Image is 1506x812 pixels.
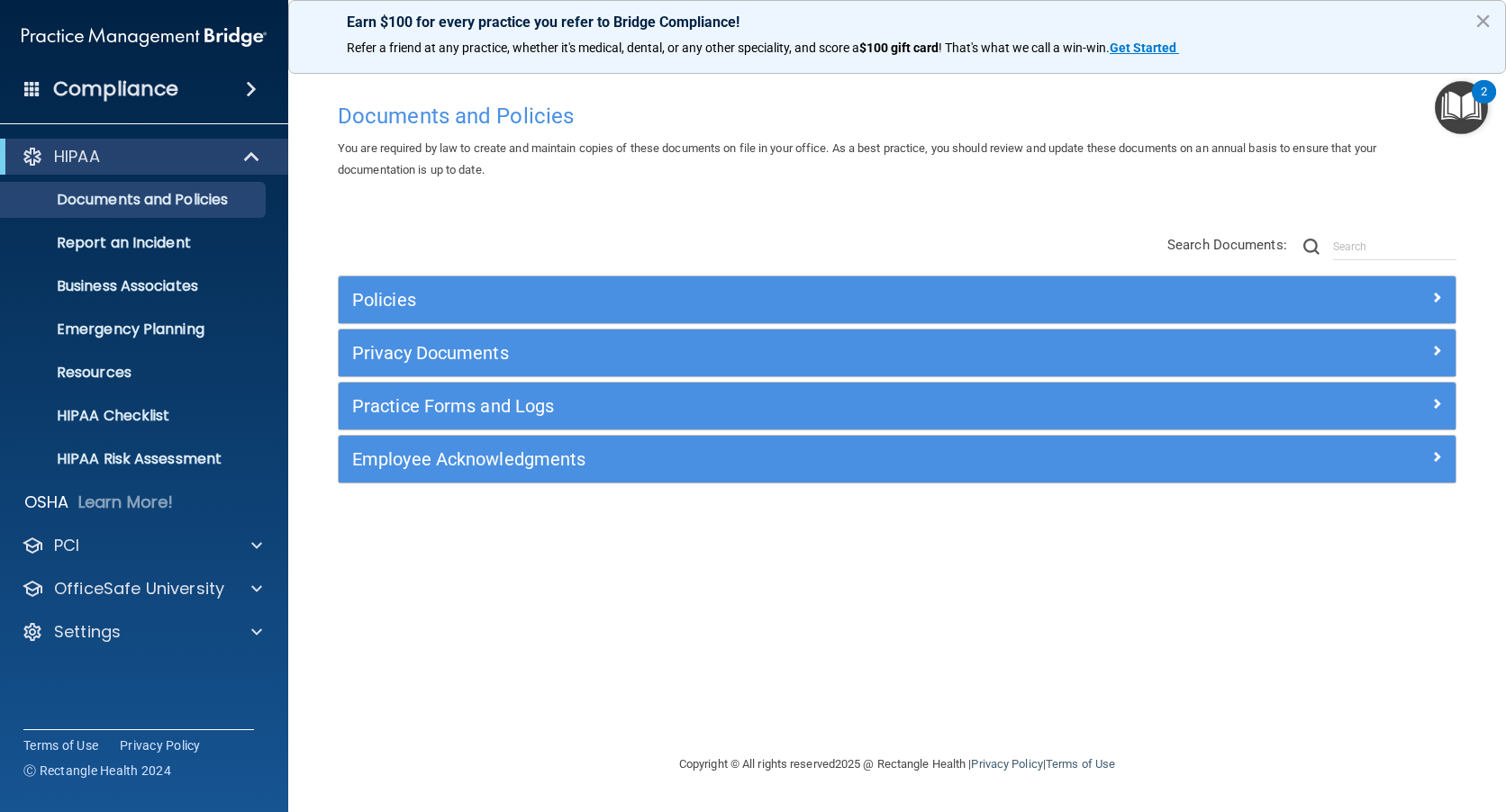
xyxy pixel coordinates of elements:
span: ! That's what we call a win-win. [939,41,1110,55]
button: Open Resource Center, 2 new notifications [1435,81,1488,134]
h5: Employee Acknowledgments [352,449,1163,469]
p: OfficeSafe University [54,578,224,600]
input: Search [1333,233,1456,260]
a: HIPAA [22,146,261,167]
strong: $100 gift card [859,41,939,55]
a: Privacy Policy [971,757,1042,771]
img: ic-search.3b580494.png [1303,239,1320,255]
a: Privacy Documents [352,338,1442,367]
p: Learn More! [78,492,174,513]
a: Get Started [1110,41,1179,55]
p: Business Associates [12,277,258,295]
p: Settings [54,621,121,643]
button: Close [1474,6,1492,35]
a: Privacy Policy [120,736,201,754]
div: Copyright © All rights reserved 2025 @ Rectangle Health | | [568,735,1226,793]
span: Refer a friend at any practice, whether it's medical, dental, or any other speciality, and score a [347,41,859,55]
span: Ⓒ Rectangle Health 2024 [23,762,171,780]
a: PCI [22,535,262,556]
p: Resources [12,364,258,382]
span: Search Documents: [1167,237,1287,253]
a: OfficeSafe University [22,578,262,600]
p: Earn $100 for every practice you refer to Bridge Compliance! [347,14,1447,31]
a: Terms of Use [23,736,98,754]
h5: Privacy Documents [352,343,1163,363]
a: Employee Acknowledgments [352,445,1442,474]
p: HIPAA Checklist [12,407,258,425]
span: You are required by law to create and maintain copies of these documents on file in your office. ... [338,141,1376,176]
h4: Compliance [53,77,178,102]
p: Documents and Policies [12,191,258,209]
p: OSHA [24,492,69,513]
h4: Documents and Policies [338,104,1456,128]
div: 2 [1481,92,1487,115]
h5: Policies [352,290,1163,310]
p: HIPAA [54,146,100,167]
p: Emergency Planning [12,320,258,338]
p: Report an Incident [12,234,258,252]
a: Terms of Use [1046,757,1115,771]
a: Policies [352,285,1442,314]
h5: Practice Forms and Logs [352,396,1163,416]
iframe: Drift Widget Chat Controller [1194,684,1484,756]
strong: Get Started [1110,41,1176,55]
a: Settings [22,621,262,643]
p: HIPAA Risk Assessment [12,450,258,468]
a: Practice Forms and Logs [352,392,1442,420]
img: PMB logo [22,19,267,55]
p: PCI [54,535,79,556]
